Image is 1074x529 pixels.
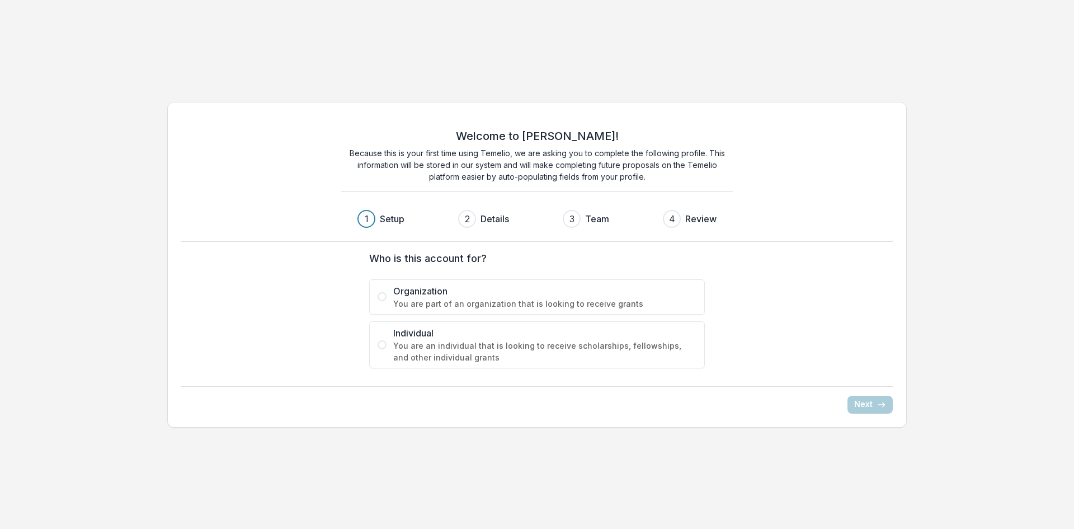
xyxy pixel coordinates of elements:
div: Progress [357,210,717,228]
div: 3 [569,212,574,226]
span: You are part of an organization that is looking to receive grants [393,298,696,310]
h3: Setup [380,212,404,226]
label: Who is this account for? [369,251,698,266]
span: Organization [393,284,696,298]
h3: Details [481,212,509,226]
h2: Welcome to [PERSON_NAME]! [456,129,619,143]
button: Next [847,396,893,414]
span: Individual [393,326,696,340]
div: 4 [669,212,675,226]
p: Because this is your first time using Temelio, we are asking you to complete the following profil... [341,147,733,182]
h3: Review [685,212,717,226]
h3: Team [585,212,609,226]
span: You are an individual that is looking to receive scholarships, fellowships, and other individual ... [393,340,696,363]
div: 2 [465,212,470,226]
div: 1 [365,212,369,226]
